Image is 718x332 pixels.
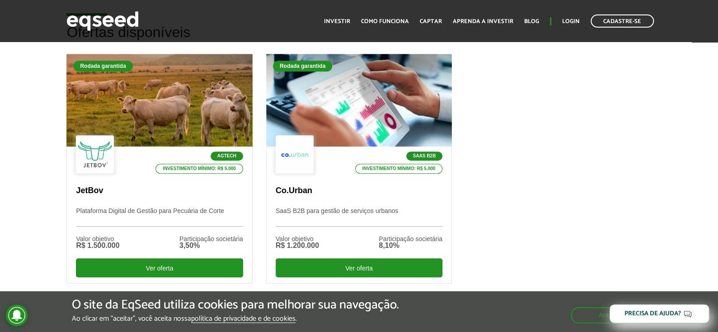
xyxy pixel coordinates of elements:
a: Login [562,19,580,24]
div: Rodada garantida [273,61,332,71]
a: Cadastre-se [591,14,654,28]
p: JetBov [76,186,243,196]
button: Aceitar [571,307,646,323]
p: SaaS B2B [406,152,443,161]
a: Como funciona [361,19,409,24]
div: Valor objetivo [276,236,319,242]
a: Investir [324,19,350,24]
div: Participação societária [179,236,243,242]
div: Rodada garantida [73,61,132,71]
div: Valor objetivo [76,236,119,242]
a: Aprenda a investir [453,19,513,24]
img: EqSeed [66,9,139,33]
a: Captar [420,19,442,24]
p: Plataforma Digital de Gestão para Pecuária de Corte [76,207,243,227]
div: R$ 1.200.000 [276,242,319,249]
p: SaaS B2B para gestão de serviços urbanos [276,207,442,227]
p: Investimento mínimo: R$ 5.000 [155,164,243,174]
div: Ver oferta [76,258,243,277]
a: Blog [524,19,539,24]
p: Agtech [211,152,243,161]
div: 8,10% [379,242,442,249]
div: 3,50% [179,242,243,249]
p: Co.Urban [276,186,442,196]
div: Participação societária [379,236,442,242]
div: R$ 1.500.000 [76,242,119,249]
a: política de privacidade e de cookies [191,315,296,323]
div: Ver oferta [276,258,442,277]
p: Ao clicar em "aceitar", você aceita nossa . [72,314,399,323]
a: Rodada garantida Agtech Investimento mínimo: R$ 5.000 JetBov Plataforma Digital de Gestão para Pe... [66,54,252,284]
h5: O site da EqSeed utiliza cookies para melhorar sua navegação. [72,298,399,312]
p: Investimento mínimo: R$ 5.000 [355,164,443,174]
a: Rodada garantida SaaS B2B Investimento mínimo: R$ 5.000 Co.Urban SaaS B2B para gestão de serviços... [266,54,452,284]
